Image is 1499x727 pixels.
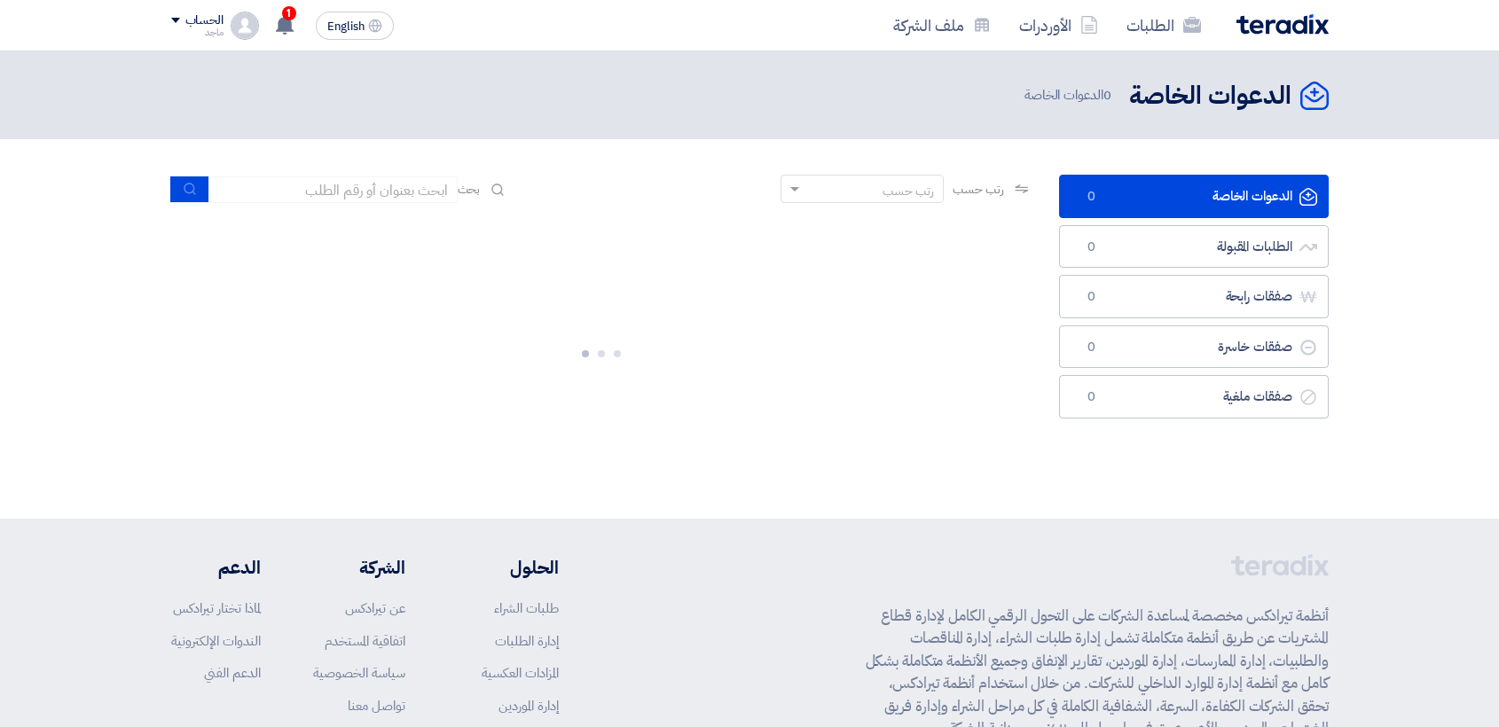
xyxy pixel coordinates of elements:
a: صفقات رابحة0 [1059,275,1329,318]
a: الأوردرات [1005,4,1112,46]
a: الدعوات الخاصة0 [1059,175,1329,218]
span: 0 [1081,238,1103,256]
a: تواصل معنا [348,696,405,715]
li: الشركة [313,554,405,581]
span: 0 [1081,339,1103,356]
img: profile_test.png [231,12,259,40]
a: إدارة الموردين [498,696,559,715]
h2: الدعوات الخاصة [1129,79,1291,113]
a: الندوات الإلكترونية [171,631,261,651]
div: الحساب [185,13,224,28]
span: 0 [1081,288,1103,306]
span: الدعوات الخاصة [1024,85,1115,106]
span: 0 [1081,388,1103,406]
a: صفقات خاسرة0 [1059,325,1329,369]
span: بحث [458,180,481,199]
li: الدعم [171,554,261,581]
a: المزادات العكسية [482,663,559,683]
input: ابحث بعنوان أو رقم الطلب [209,176,458,203]
a: إدارة الطلبات [495,631,559,651]
img: Teradix logo [1236,14,1329,35]
div: ماجد [171,27,224,37]
button: English [316,12,394,40]
a: الطلبات [1112,4,1215,46]
a: اتفاقية المستخدم [325,631,405,651]
a: عن تيرادكس [345,598,405,618]
span: رتب حسب [953,180,1003,199]
span: English [327,20,365,33]
a: ملف الشركة [879,4,1005,46]
li: الحلول [459,554,559,581]
a: الطلبات المقبولة0 [1059,225,1329,269]
a: الدعم الفني [204,663,261,683]
div: رتب حسب [883,182,934,200]
span: 0 [1081,188,1103,206]
span: 1 [282,6,296,20]
span: 0 [1103,85,1111,105]
a: صفقات ملغية0 [1059,375,1329,418]
a: لماذا تختار تيرادكس [173,598,261,618]
a: سياسة الخصوصية [313,663,405,683]
a: طلبات الشراء [494,598,559,618]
